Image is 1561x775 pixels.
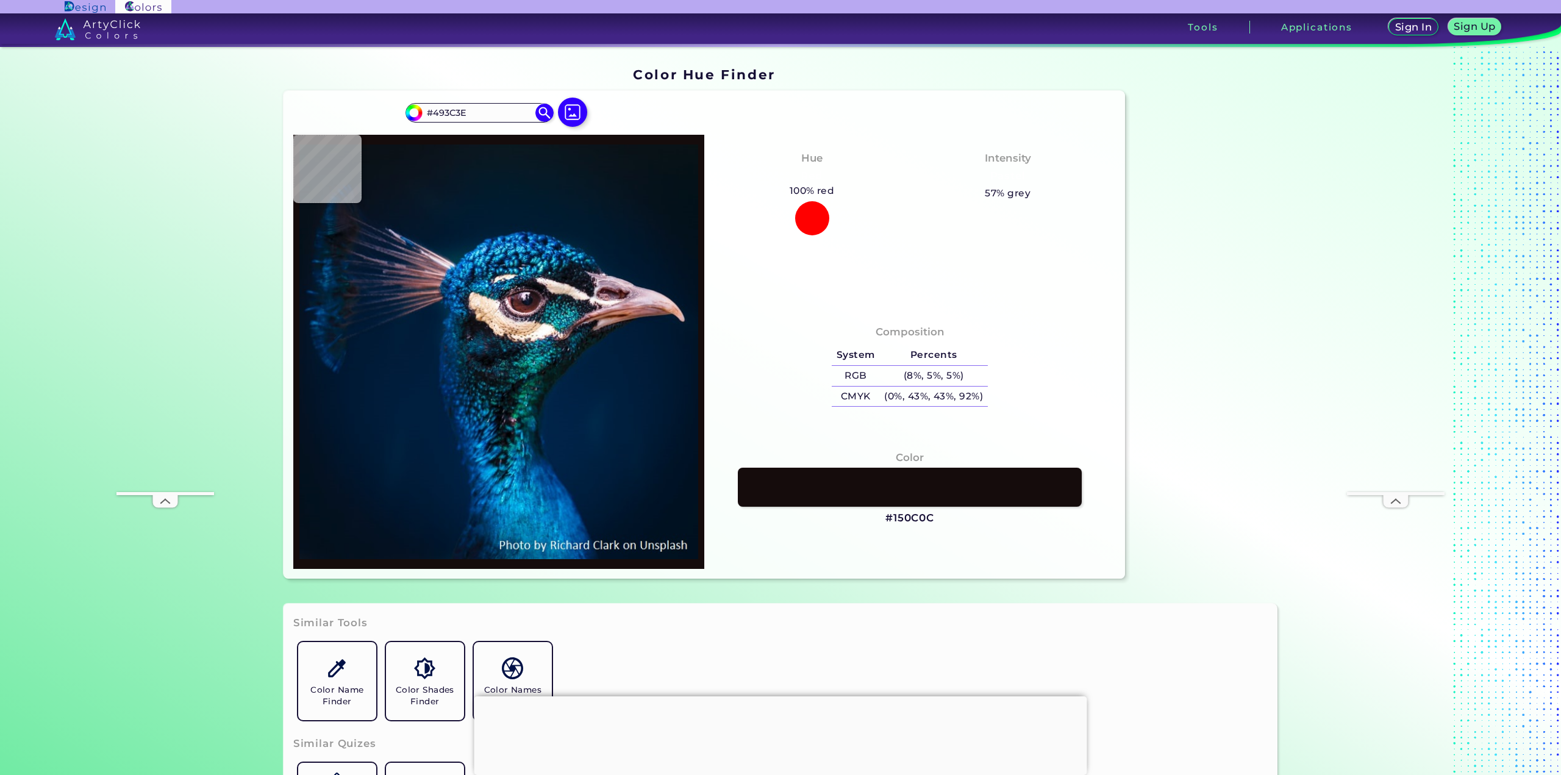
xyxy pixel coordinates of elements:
img: icon_color_name_finder.svg [326,657,348,679]
h3: Pastel [985,169,1031,184]
a: Sign Up [1448,18,1502,36]
h5: System [832,345,879,365]
h4: Hue [801,149,823,167]
h5: Color Names Dictionary [479,684,547,707]
img: icon picture [558,98,587,127]
h3: #150C0C [885,511,934,526]
a: Color Name Finder [293,637,381,725]
a: Sign In [1388,18,1439,36]
h5: Color Name Finder [303,684,371,707]
h5: 100% red [785,183,839,199]
img: icon search [535,104,554,122]
img: logo_artyclick_colors_white.svg [55,18,141,40]
h4: Composition [876,323,945,341]
a: Color Names Dictionary [469,637,557,725]
h5: CMYK [832,387,879,407]
iframe: Advertisement [1347,126,1445,492]
img: ArtyClick Design logo [65,1,105,13]
h5: (8%, 5%, 5%) [880,366,988,386]
h4: Color [896,449,924,466]
h3: Applications [1281,23,1352,32]
iframe: Advertisement [1130,62,1282,584]
h5: Sign Up [1454,21,1496,32]
h3: Red [796,169,828,184]
h3: Similar Tools [293,616,368,630]
input: type color.. [423,104,536,121]
h5: (0%, 43%, 43%, 92%) [880,387,988,407]
iframe: Advertisement [116,126,214,492]
img: icon_color_shades.svg [414,657,435,679]
h5: Percents [880,345,988,365]
h1: Color Hue Finder [633,65,775,84]
img: icon_color_names_dictionary.svg [502,657,523,679]
iframe: Advertisement [474,696,1087,772]
h3: Tools [1188,23,1218,32]
h5: RGB [832,366,879,386]
h3: Similar Quizes [293,737,376,751]
h5: Color Shades Finder [391,684,459,707]
h5: Sign In [1395,22,1432,32]
img: img_pavlin.jpg [299,141,698,563]
h5: 57% grey [985,185,1031,201]
h4: Intensity [985,149,1031,167]
a: Color Shades Finder [381,637,469,725]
